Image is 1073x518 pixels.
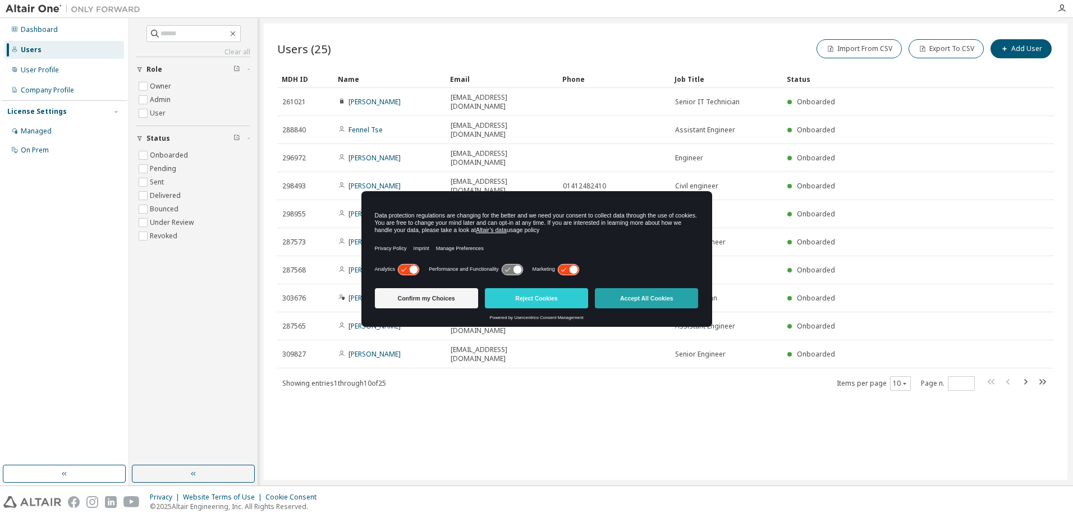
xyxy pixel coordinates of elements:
[797,349,835,359] span: Onboarded
[451,345,553,363] span: [EMAIL_ADDRESS][DOMAIN_NAME]
[787,70,996,88] div: Status
[675,98,740,107] span: Senior IT Technician
[349,321,401,331] a: [PERSON_NAME]
[349,265,401,275] a: [PERSON_NAME]
[21,66,59,75] div: User Profile
[450,70,553,88] div: Email
[150,493,183,502] div: Privacy
[282,210,306,219] span: 298955
[921,376,975,391] span: Page n.
[150,162,178,175] label: Pending
[282,266,306,275] span: 287568
[349,97,401,107] a: [PERSON_NAME]
[150,175,166,189] label: Sent
[349,125,383,135] a: Fennel Tse
[7,107,67,116] div: License Settings
[817,39,902,58] button: Import From CSV
[277,41,331,57] span: Users (25)
[562,70,666,88] div: Phone
[282,126,306,135] span: 288840
[451,177,553,195] span: [EMAIL_ADDRESS][DOMAIN_NAME]
[150,229,180,243] label: Revoked
[797,237,835,247] span: Onboarded
[349,293,401,303] a: [PERSON_NAME]
[451,121,553,139] span: [EMAIL_ADDRESS][DOMAIN_NAME]
[150,80,173,93] label: Owner
[349,209,401,219] a: [PERSON_NAME]
[282,182,306,191] span: 298493
[675,70,778,88] div: Job Title
[282,350,306,359] span: 309827
[21,127,52,136] div: Managed
[3,496,61,508] img: altair_logo.svg
[136,57,250,82] button: Role
[282,238,306,247] span: 287573
[282,98,306,107] span: 261021
[837,376,911,391] span: Items per page
[21,25,58,34] div: Dashboard
[675,350,726,359] span: Senior Engineer
[233,134,240,143] span: Clear filter
[150,149,190,162] label: Onboarded
[797,153,835,163] span: Onboarded
[797,181,835,191] span: Onboarded
[893,379,908,388] button: 10
[21,86,74,95] div: Company Profile
[68,496,80,508] img: facebook.svg
[183,493,265,502] div: Website Terms of Use
[265,493,323,502] div: Cookie Consent
[909,39,984,58] button: Export To CSV
[451,93,553,111] span: [EMAIL_ADDRESS][DOMAIN_NAME]
[21,45,42,54] div: Users
[797,321,835,331] span: Onboarded
[563,182,606,191] span: 01412482410
[349,153,401,163] a: [PERSON_NAME]
[797,125,835,135] span: Onboarded
[150,202,181,216] label: Bounced
[991,39,1052,58] button: Add User
[233,65,240,74] span: Clear filter
[150,189,183,202] label: Delivered
[150,107,168,120] label: User
[349,237,401,247] a: [PERSON_NAME]
[150,216,196,229] label: Under Review
[451,149,553,167] span: [EMAIL_ADDRESS][DOMAIN_NAME]
[797,293,835,303] span: Onboarded
[282,294,306,303] span: 303676
[146,134,170,143] span: Status
[150,502,323,511] p: © 2025 Altair Engineering, Inc. All Rights Reserved.
[282,378,386,388] span: Showing entries 1 through 10 of 25
[86,496,98,508] img: instagram.svg
[282,70,329,88] div: MDH ID
[797,265,835,275] span: Onboarded
[338,70,441,88] div: Name
[797,97,835,107] span: Onboarded
[146,65,162,74] span: Role
[282,154,306,163] span: 296972
[349,349,401,359] a: [PERSON_NAME]
[123,496,140,508] img: youtube.svg
[136,126,250,151] button: Status
[675,126,735,135] span: Assistant Engineer
[675,154,703,163] span: Engineer
[6,3,146,15] img: Altair One
[797,209,835,219] span: Onboarded
[150,93,173,107] label: Admin
[675,182,718,191] span: Civil engineer
[21,146,49,155] div: On Prem
[282,322,306,331] span: 287565
[136,48,250,57] a: Clear all
[105,496,117,508] img: linkedin.svg
[349,181,401,191] a: [PERSON_NAME]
